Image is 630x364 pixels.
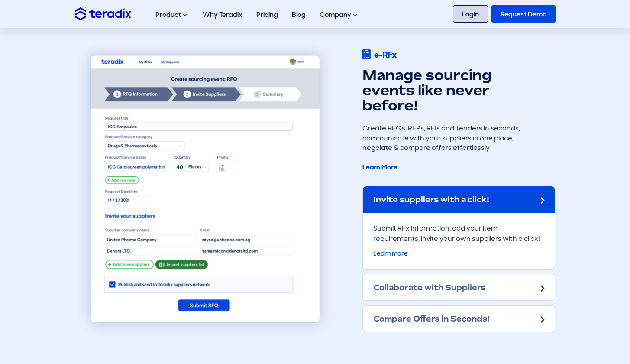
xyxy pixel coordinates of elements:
[453,5,488,23] a: Login
[373,249,408,258] a: Learn more
[149,1,196,29] div: Product
[196,1,249,28] a: Why Teradix
[75,39,336,338] img: RFx Features - Teradix
[373,283,485,292] h2: Collaborate with Suppliers
[285,1,313,28] a: Blog
[362,162,397,172] a: Learn More
[491,5,556,23] a: Request Demo
[373,314,490,323] h2: Compare Offers in Seconds!
[75,7,131,20] img: Teradix logo
[362,68,536,114] h2: Manage sourcing events like never before!
[573,307,618,352] iframe: Chatbot
[374,49,397,61] span: e-RFx
[313,1,366,29] div: Company
[249,1,285,28] a: Pricing
[373,195,489,204] h2: Invite suppliers with a click!
[363,213,555,269] div: Submit RFx information, add your item requirements, invite your own suppliers with a click!
[362,123,536,172] div: Create RFQs, RFPs, RFIs and Tenders in seconds, communicate with your suppliers in one place, neg...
